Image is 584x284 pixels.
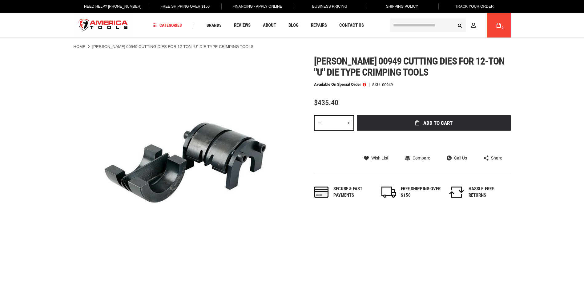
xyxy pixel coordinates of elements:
span: Call Us [454,156,467,160]
iframe: Secure express checkout frame [356,132,512,150]
button: Search [454,19,466,31]
a: Repairs [308,21,330,30]
a: 0 [493,13,505,37]
a: Wish List [364,155,389,161]
img: returns [449,187,464,198]
a: Blog [286,21,301,30]
a: Contact Us [336,21,367,30]
a: store logo [74,14,133,37]
a: Call Us [447,155,467,161]
span: Wish List [371,156,389,160]
span: Reviews [234,23,251,28]
span: Repairs [311,23,327,28]
span: Contact Us [339,23,364,28]
strong: [PERSON_NAME] 00949 CUTTING DIES FOR 12-TON "U" DIE TYPE CRIMPING TOOLS [92,44,253,49]
img: payments [314,187,329,198]
span: Compare [413,156,430,160]
a: Home [74,44,86,49]
img: GREENLEE 00949 CUTTING DIES FOR 12-TON "U" DIE TYPE CRIMPING TOOLS [74,56,292,274]
img: America Tools [74,14,133,37]
div: FREE SHIPPING OVER $150 [401,186,441,199]
span: Brands [207,23,222,27]
a: Categories [150,21,185,30]
img: shipping [381,187,396,198]
a: Brands [204,21,224,30]
div: HASSLE-FREE RETURNS [469,186,509,199]
span: Share [491,156,502,160]
a: Compare [405,155,430,161]
span: About [263,23,276,28]
span: 0 [502,26,504,30]
a: Reviews [231,21,253,30]
button: Add to Cart [357,115,511,131]
span: Add to Cart [423,120,453,126]
span: Blog [288,23,299,28]
div: Secure & fast payments [333,186,373,199]
p: Available on Special Order [314,82,366,87]
strong: SKU [372,83,382,87]
span: Shipping Policy [386,4,418,9]
span: $435.40 [314,98,338,107]
a: About [260,21,279,30]
span: [PERSON_NAME] 00949 cutting dies for 12-ton "u" die type crimping tools [314,55,505,78]
span: Categories [152,23,182,27]
div: 00949 [382,83,393,87]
